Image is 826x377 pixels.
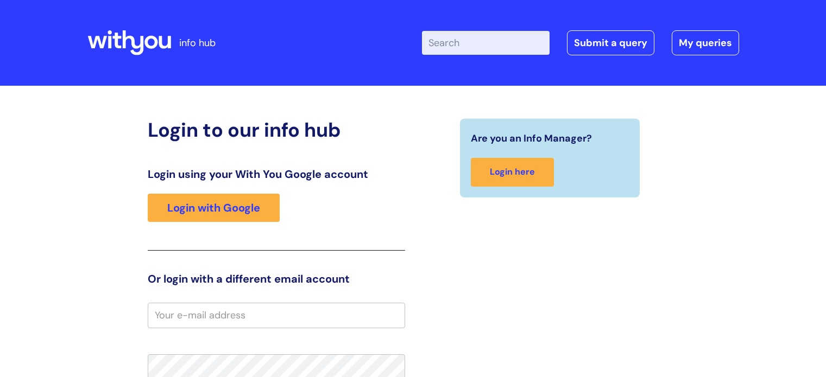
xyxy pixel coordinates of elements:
[148,118,405,142] h2: Login to our info hub
[148,272,405,285] h3: Or login with a different email account
[148,194,280,222] a: Login with Google
[471,158,554,187] a: Login here
[422,31,550,55] input: Search
[148,168,405,181] h3: Login using your With You Google account
[148,303,405,328] input: Your e-mail address
[567,30,654,55] a: Submit a query
[179,34,216,52] p: info hub
[672,30,739,55] a: My queries
[471,130,592,147] span: Are you an Info Manager?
